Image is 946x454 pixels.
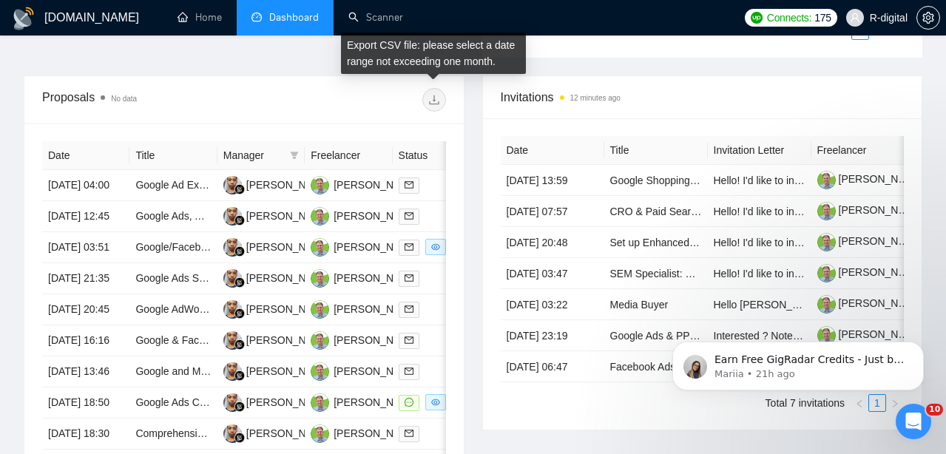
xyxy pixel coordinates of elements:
a: Media Buyer [610,299,669,311]
td: Google/Facebook Ads Expert [129,232,217,263]
span: mail [405,243,413,251]
span: message [405,398,413,407]
img: c1Idtl1sL_ojuo0BAW6lnVbU7OTxrDYU7FneGCPoFyJniWx9-ph69Zd6FWc_LIL-5A [817,202,836,220]
img: gigradar-bm.png [234,277,245,288]
div: [PERSON_NAME] [334,270,419,286]
th: Freelancer [811,136,915,165]
a: Google & Facebook Ads Strategist for Campaign Plan & Creative Concepts [135,334,480,346]
span: mail [405,336,413,345]
span: Invitations [501,88,905,106]
td: [DATE] 21:35 [42,263,129,294]
li: Next Page [887,22,905,40]
div: [PERSON_NAME] [246,363,331,379]
div: [PERSON_NAME] [246,177,331,193]
a: setting [916,12,940,24]
button: right [887,22,905,40]
td: Comprehensive Google Ads Audit Needed [129,419,217,450]
img: gigradar-bm.png [234,402,245,412]
img: gigradar-bm.png [234,339,245,350]
span: user [850,13,860,23]
img: RC [311,269,329,288]
td: [DATE] 03:47 [501,258,604,289]
img: gigradar-bm.png [234,215,245,226]
img: gigradar-bm.png [234,370,245,381]
span: eye [431,243,440,251]
th: Title [129,141,217,170]
span: mail [405,180,413,189]
span: dashboard [251,12,262,22]
span: Manager [223,147,284,163]
a: RC[PERSON_NAME] [311,396,419,407]
img: RC [311,238,329,257]
div: [PERSON_NAME] [246,239,331,255]
span: mail [405,274,413,282]
span: mail [405,367,413,376]
img: gigradar-bm.png [234,184,245,194]
a: RC[PERSON_NAME] [311,178,419,190]
time: 12 minutes ago [570,94,621,102]
td: Google Ads, Analytics, Tag Manager Tracking Specialist (HubSpot Forms) [129,201,217,232]
a: Set up Enhanced Google Ads Tracking for Shopify [610,237,840,248]
td: [DATE] 13:59 [501,165,604,196]
span: filter [287,144,302,166]
td: Google AdWords and PPC Specialist Needed [129,294,217,325]
a: Google/Facebook Ads Expert [135,241,270,253]
th: Invitation Letter [708,136,811,165]
th: Date [501,136,604,165]
span: Connects: [767,10,811,26]
a: [PERSON_NAME] [817,204,924,216]
a: YA[PERSON_NAME] [223,333,331,345]
img: upwork-logo.png [751,12,763,24]
a: YA[PERSON_NAME] [223,365,331,376]
div: [PERSON_NAME] [334,394,419,410]
td: Google and Meta Ads Manager Needed [129,356,217,387]
img: YA [223,269,242,288]
button: setting [916,6,940,30]
a: [PERSON_NAME] [817,266,924,278]
span: mail [405,211,413,220]
img: YA [223,238,242,257]
div: [PERSON_NAME] [334,332,419,348]
img: c1Idtl1sL_ojuo0BAW6lnVbU7OTxrDYU7FneGCPoFyJniWx9-ph69Zd6FWc_LIL-5A [817,171,836,189]
img: gigradar-bm.png [234,308,245,319]
a: YA[PERSON_NAME] [223,396,331,407]
span: Dashboard [269,11,319,24]
a: searchScanner [348,11,403,24]
th: Manager [217,141,305,170]
td: [DATE] 18:50 [42,387,129,419]
span: eye [431,398,440,407]
td: [DATE] 18:30 [42,419,129,450]
div: [PERSON_NAME] [246,394,331,410]
li: Previous Page [834,22,851,40]
td: Google Ads & PPC Expert, Conversion Optimization, GA4, Analytics for anti-scam recovery website [604,320,708,351]
a: RC[PERSON_NAME] [311,271,419,283]
img: c1Idtl1sL_ojuo0BAW6lnVbU7OTxrDYU7FneGCPoFyJniWx9-ph69Zd6FWc_LIL-5A [817,264,836,282]
th: Date [42,141,129,170]
td: Facebook Ads and Google Ads Expert Needed for Advertising Management [604,351,708,382]
td: Google Ads Campaign Management Services Needed [129,387,217,419]
th: Title [604,136,708,165]
td: Google Ad Expert [129,170,217,201]
img: RC [311,362,329,381]
img: YA [223,176,242,194]
td: [DATE] 03:51 [42,232,129,263]
td: SEM Specialist: Keyword Research and Ad Campaign Execution for New Website [604,258,708,289]
img: RC [311,207,329,226]
div: [PERSON_NAME] [246,270,331,286]
a: RC[PERSON_NAME] [311,427,419,438]
a: YA[PERSON_NAME] [223,209,331,221]
img: RC [311,176,329,194]
a: Google Ads Specialist for PC and Phone Repair Business [135,272,399,284]
img: YA [223,393,242,412]
span: setting [917,12,939,24]
a: Google AdWords and PPC Specialist Needed [135,303,344,315]
a: Comprehensive Google Ads Audit Needed [135,427,329,439]
td: [DATE] 04:00 [42,170,129,201]
img: RC [311,300,329,319]
img: YA [223,331,242,350]
div: [PERSON_NAME] [334,363,419,379]
span: Status [399,147,459,163]
td: [DATE] 06:47 [501,351,604,382]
